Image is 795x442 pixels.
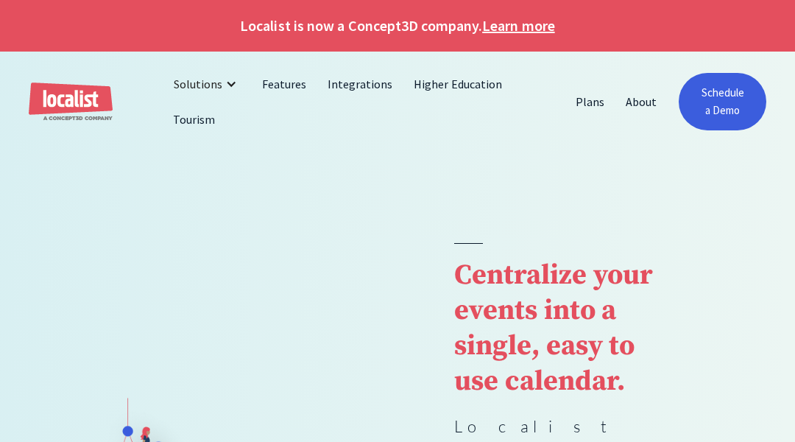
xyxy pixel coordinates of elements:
[174,75,222,93] div: Solutions
[317,66,403,102] a: Integrations
[403,66,513,102] a: Higher Education
[252,66,317,102] a: Features
[679,73,766,130] a: Schedule a Demo
[29,83,113,122] a: home
[454,258,652,399] strong: Centralize your events into a single, easy to use calendar.
[163,66,252,102] div: Solutions
[482,15,554,37] a: Learn more
[163,102,226,137] a: Tourism
[565,84,615,119] a: Plans
[615,84,668,119] a: About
